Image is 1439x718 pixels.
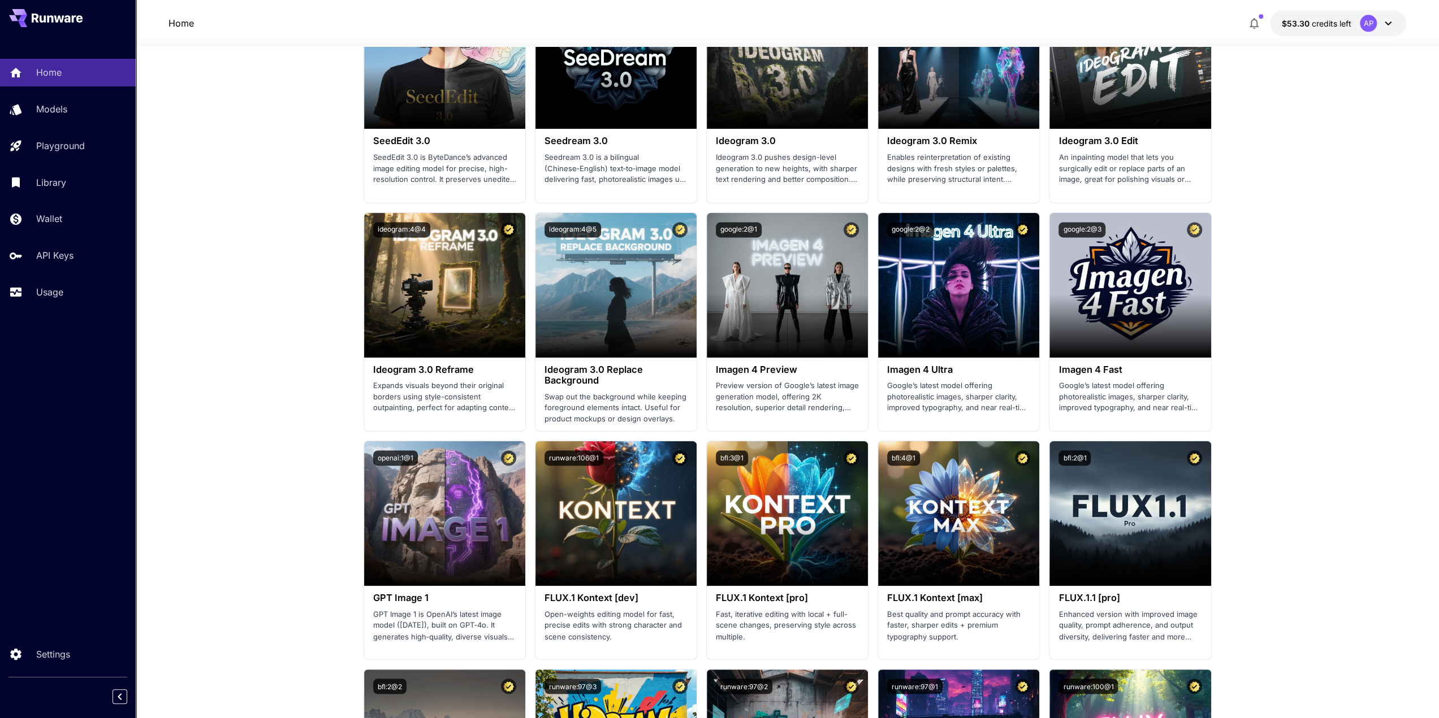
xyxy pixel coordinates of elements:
p: Playground [36,139,85,153]
div: Collapse sidebar [121,686,136,707]
img: alt [878,441,1039,586]
p: Best quality and prompt accuracy with faster, sharper edits + premium typography support. [887,609,1030,642]
button: Certified Model – Vetted for best performance and includes a commercial license. [501,678,516,694]
h3: Ideogram 3.0 Reframe [373,364,516,375]
p: An inpainting model that lets you surgically edit or replace parts of an image, great for polishi... [1058,152,1202,185]
button: google:2@3 [1058,222,1105,237]
span: credits left [1311,19,1351,28]
h3: SeedEdit 3.0 [373,136,516,146]
p: Seedream 3.0 is a bilingual (Chinese‑English) text‑to‑image model delivering fast, photorealistic... [545,152,688,185]
img: alt [1049,213,1211,358]
img: alt [364,213,525,358]
p: GPT Image 1 is OpenAI’s latest image model ([DATE]), built on GPT‑4o. It generates high‑quality, ... [373,609,516,642]
button: Certified Model – Vetted for best performance and includes a commercial license. [501,450,516,465]
h3: Ideogram 3.0 Remix [887,136,1030,146]
a: Home [168,16,194,30]
img: alt [535,441,697,586]
p: Fast, iterative editing with local + full-scene changes, preserving style across multiple. [716,609,859,642]
h3: FLUX.1 Kontext [max] [887,593,1030,603]
button: Certified Model – Vetted for best performance and includes a commercial license. [672,222,688,237]
p: Swap out the background while keeping foreground elements intact. Useful for product mockups or d... [545,391,688,425]
button: Certified Model – Vetted for best performance and includes a commercial license. [1015,450,1030,465]
button: Certified Model – Vetted for best performance and includes a commercial license. [844,222,859,237]
p: API Keys [36,249,74,262]
button: Certified Model – Vetted for best performance and includes a commercial license. [1187,450,1202,465]
button: openai:1@1 [373,450,418,465]
h3: Imagen 4 Ultra [887,364,1030,375]
p: Models [36,102,67,116]
button: Certified Model – Vetted for best performance and includes a commercial license. [501,222,516,237]
button: runware:100@1 [1058,678,1118,694]
button: $53.29868AP [1270,10,1406,36]
h3: Imagen 4 Fast [1058,364,1202,375]
button: runware:97@3 [545,678,601,694]
h3: GPT Image 1 [373,593,516,603]
h3: Ideogram 3.0 [716,136,859,146]
h3: FLUX.1 Kontext [pro] [716,593,859,603]
p: Enhanced version with improved image quality, prompt adherence, and output diversity, delivering ... [1058,609,1202,642]
button: Certified Model – Vetted for best performance and includes a commercial license. [844,450,859,465]
div: AP [1360,15,1377,32]
button: bfl:2@2 [373,678,407,694]
button: ideogram:4@4 [373,222,430,237]
nav: breadcrumb [168,16,194,30]
p: Expands visuals beyond their original borders using style-consistent outpainting, perfect for ada... [373,380,516,414]
button: Certified Model – Vetted for best performance and includes a commercial license. [1187,222,1202,237]
img: alt [878,213,1039,358]
p: Ideogram 3.0 pushes design-level generation to new heights, with sharper text rendering and bette... [716,152,859,185]
h3: Seedream 3.0 [545,136,688,146]
button: Certified Model – Vetted for best performance and includes a commercial license. [672,450,688,465]
button: runware:97@2 [716,678,772,694]
button: google:2@1 [716,222,762,237]
button: Certified Model – Vetted for best performance and includes a commercial license. [1187,678,1202,694]
p: Open-weights editing model for fast, precise edits with strong character and scene consistency. [545,609,688,642]
div: $53.29868 [1281,18,1351,29]
button: bfl:4@1 [887,450,920,465]
button: Certified Model – Vetted for best performance and includes a commercial license. [1015,678,1030,694]
button: Certified Model – Vetted for best performance and includes a commercial license. [844,678,859,694]
span: $53.30 [1281,19,1311,28]
p: SeedEdit 3.0 is ByteDance’s advanced image editing model for precise, high-resolution control. It... [373,152,516,185]
p: Library [36,176,66,189]
button: google:2@2 [887,222,934,237]
img: alt [364,441,525,586]
p: Preview version of Google’s latest image generation model, offering 2K resolution, superior detai... [716,380,859,414]
h3: Ideogram 3.0 Edit [1058,136,1202,146]
p: Usage [36,285,63,299]
h3: Ideogram 3.0 Replace Background [545,364,688,386]
p: Google’s latest model offering photorealistic images, sharper clarity, improved typography, and n... [1058,380,1202,414]
h3: FLUX.1 Kontext [dev] [545,593,688,603]
h3: Imagen 4 Preview [716,364,859,375]
img: alt [1049,441,1211,586]
p: Enables reinterpretation of existing designs with fresh styles or palettes, while preserving stru... [887,152,1030,185]
button: runware:97@1 [887,678,943,694]
button: Collapse sidebar [113,689,127,704]
img: alt [535,213,697,358]
button: Certified Model – Vetted for best performance and includes a commercial license. [672,678,688,694]
p: Home [36,66,62,79]
img: alt [707,213,868,358]
p: Google’s latest model offering photorealistic images, sharper clarity, improved typography, and n... [887,380,1030,414]
h3: FLUX.1.1 [pro] [1058,593,1202,603]
p: Settings [36,647,70,661]
button: bfl:3@1 [716,450,748,465]
button: bfl:2@1 [1058,450,1091,465]
p: Wallet [36,212,62,225]
button: Certified Model – Vetted for best performance and includes a commercial license. [1015,222,1030,237]
button: runware:106@1 [545,450,603,465]
button: ideogram:4@5 [545,222,601,237]
img: alt [707,441,868,586]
